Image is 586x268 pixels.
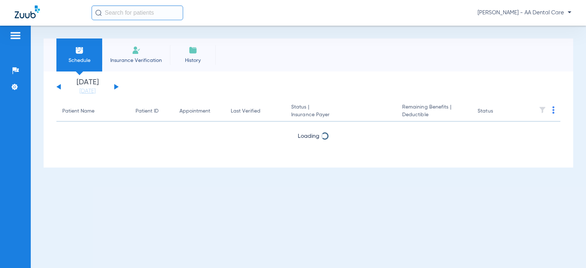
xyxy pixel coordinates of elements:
th: Status | [285,101,396,122]
span: Insurance Payer [291,111,390,119]
div: Patient Name [62,107,94,115]
th: Remaining Benefits | [396,101,472,122]
img: filter.svg [539,106,546,114]
div: Last Verified [231,107,260,115]
div: Appointment [179,107,210,115]
span: Deductible [402,111,466,119]
span: Schedule [62,57,97,64]
img: Schedule [75,46,84,55]
th: Status [472,101,521,122]
img: Search Icon [95,10,102,16]
img: History [189,46,197,55]
a: [DATE] [66,88,110,95]
div: Patient ID [136,107,159,115]
div: Last Verified [231,107,279,115]
img: Zuub Logo [15,5,40,18]
li: [DATE] [66,79,110,95]
img: group-dot-blue.svg [552,106,555,114]
div: Appointment [179,107,219,115]
input: Search for patients [92,5,183,20]
span: [PERSON_NAME] - AA Dental Care [478,9,571,16]
span: Insurance Verification [108,57,164,64]
span: Loading [298,133,319,139]
span: History [175,57,210,64]
img: hamburger-icon [10,31,21,40]
div: Patient ID [136,107,168,115]
img: Manual Insurance Verification [132,46,141,55]
div: Patient Name [62,107,124,115]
